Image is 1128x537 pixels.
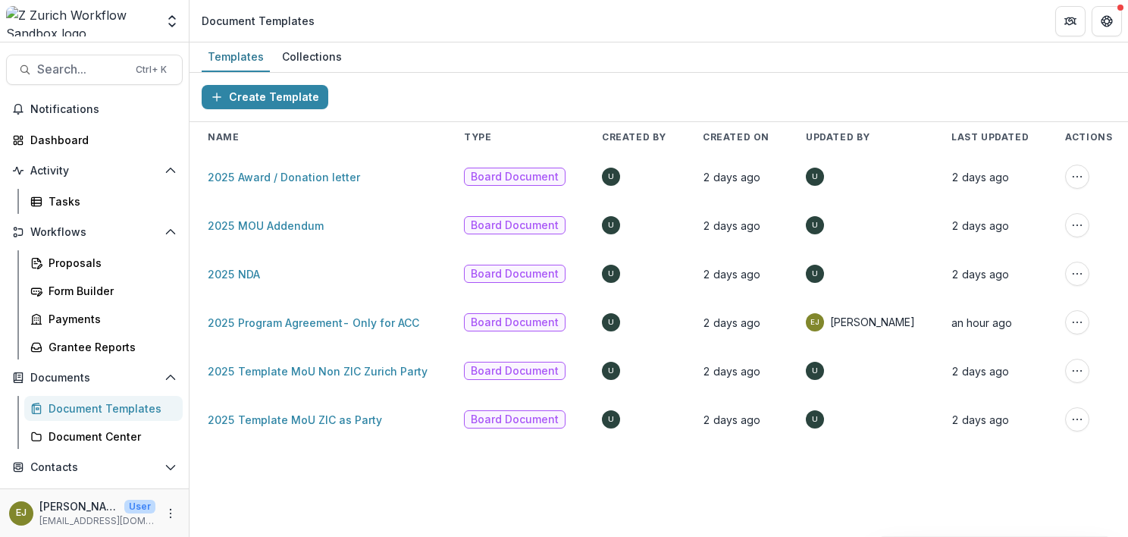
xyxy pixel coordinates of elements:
[49,311,171,327] div: Payments
[161,504,180,523] button: More
[1055,6,1086,36] button: Partners
[446,122,584,152] th: Type
[1065,262,1089,286] button: More Action
[608,367,614,375] div: Unknown
[703,413,760,426] span: 2 days ago
[951,268,1009,281] span: 2 days ago
[584,122,685,152] th: Created By
[208,171,360,184] a: 2025 Award / Donation letter
[124,500,155,513] p: User
[951,413,1009,426] span: 2 days ago
[812,367,818,375] div: Unknown
[6,55,183,85] button: Search...
[1065,165,1089,189] button: More Action
[208,268,260,281] a: 2025 NDA
[49,283,171,299] div: Form Builder
[951,316,1012,329] span: an hour ago
[24,278,183,303] a: Form Builder
[208,365,428,378] a: 2025 Template MoU Non ZIC Zurich Party
[6,159,183,183] button: Open Activity
[196,10,321,32] nav: breadcrumb
[190,122,446,152] th: Name
[30,226,158,239] span: Workflows
[812,173,818,181] div: Unknown
[49,255,171,271] div: Proposals
[471,316,559,329] span: Board Document
[16,508,27,518] div: Emelie Jutblad
[951,365,1009,378] span: 2 days ago
[202,42,270,72] a: Templates
[830,315,915,330] span: [PERSON_NAME]
[49,429,171,444] div: Document Center
[788,122,933,152] th: Updated By
[208,219,324,232] a: 2025 MOU Addendum
[933,122,1047,152] th: Last Updated
[1065,407,1089,432] button: More Action
[471,268,559,281] span: Board Document
[608,319,614,326] div: Unknown
[24,424,183,449] a: Document Center
[39,514,155,528] p: [EMAIL_ADDRESS][DOMAIN_NAME]
[202,13,315,29] div: Document Templates
[6,127,183,152] a: Dashboard
[812,221,818,229] div: Unknown
[471,365,559,378] span: Board Document
[6,455,183,479] button: Open Contacts
[608,173,614,181] div: Unknown
[471,171,559,184] span: Board Document
[276,42,348,72] a: Collections
[1065,213,1089,237] button: More Action
[24,189,183,214] a: Tasks
[276,46,348,68] div: Collections
[1092,6,1122,36] button: Get Help
[1065,310,1089,334] button: More Action
[30,165,158,177] span: Activity
[951,171,1009,184] span: 2 days ago
[608,416,614,423] div: Unknown
[685,122,788,152] th: Created On
[39,498,118,514] p: [PERSON_NAME]
[703,219,760,232] span: 2 days ago
[608,270,614,278] div: Unknown
[37,62,127,77] span: Search...
[471,219,559,232] span: Board Document
[608,221,614,229] div: Unknown
[24,334,183,360] a: Grantee Reports
[49,400,171,416] div: Document Templates
[30,132,171,148] div: Dashboard
[24,396,183,421] a: Document Templates
[24,250,183,275] a: Proposals
[49,193,171,209] div: Tasks
[208,316,419,329] a: 2025 Program Agreement- Only for ACC
[30,372,158,385] span: Documents
[812,270,818,278] div: Unknown
[6,6,155,36] img: Z Zurich Workflow Sandbox logo
[202,46,270,68] div: Templates
[951,219,1009,232] span: 2 days ago
[30,103,177,116] span: Notifications
[133,61,170,78] div: Ctrl + K
[49,339,171,355] div: Grantee Reports
[810,319,819,326] div: Emelie Jutblad
[703,365,760,378] span: 2 days ago
[703,268,760,281] span: 2 days ago
[161,6,183,36] button: Open entity switcher
[1065,359,1089,383] button: More Action
[30,461,158,474] span: Contacts
[6,366,183,390] button: Open Documents
[703,171,760,184] span: 2 days ago
[202,85,328,109] button: Create Template
[6,97,183,121] button: Notifications
[208,413,382,426] a: 2025 Template MoU ZIC as Party
[24,306,183,331] a: Payments
[471,413,559,426] span: Board Document
[703,316,760,329] span: 2 days ago
[6,220,183,244] button: Open Workflows
[812,416,818,423] div: Unknown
